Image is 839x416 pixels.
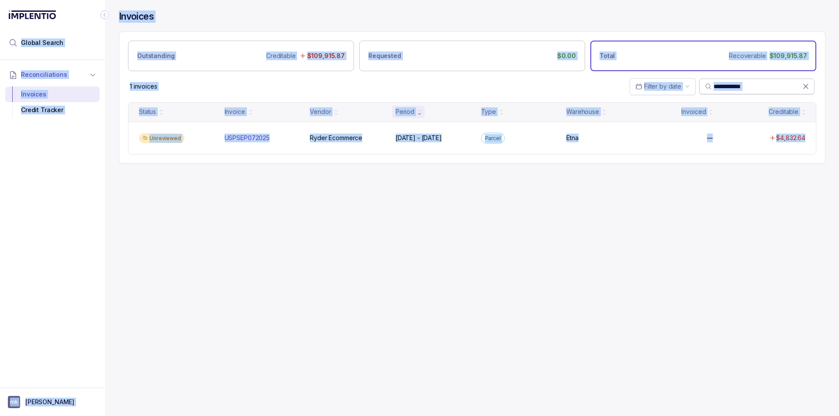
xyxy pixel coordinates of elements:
[707,134,713,142] p: —
[776,134,805,142] p: $4,832.64
[368,52,401,60] p: Requested
[266,52,296,60] p: Creditable
[5,85,100,120] div: Reconciliations
[769,107,798,116] div: Creditable
[307,52,345,60] p: $109,915.87
[8,396,20,408] span: User initials
[644,83,681,90] span: Filter by date
[225,134,270,142] p: USPSEP072025
[139,133,184,144] div: Unreviewed
[137,52,174,60] p: Outstanding
[119,10,154,23] h4: Invoices
[600,52,615,60] p: Total
[12,86,93,102] div: Invoices
[25,398,74,406] p: [PERSON_NAME]
[485,134,501,143] p: Parcel
[395,134,442,142] p: [DATE] - [DATE]
[557,52,576,60] p: $0.00
[21,38,63,47] span: Global Search
[225,107,245,116] div: Invoice
[630,78,696,95] button: Date Range Picker
[635,82,681,91] search: Date Range Picker
[130,82,157,91] p: 1 invoices
[770,52,807,60] p: $109,915.87
[139,107,156,116] div: Status
[566,134,578,142] p: Etna
[729,52,766,60] p: Recoverable
[21,70,67,79] span: Reconciliations
[310,107,331,116] div: Vendor
[566,107,599,116] div: Warehouse
[12,102,93,118] div: Credit Tracker
[310,134,362,142] p: Ryder Ecommerce
[100,10,110,20] div: Collapse Icon
[481,107,496,116] div: Type
[681,107,706,116] div: Invoiced
[8,396,97,408] button: User initials[PERSON_NAME]
[5,65,100,84] button: Reconciliations
[395,107,414,116] div: Period
[130,82,157,91] div: Remaining page entries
